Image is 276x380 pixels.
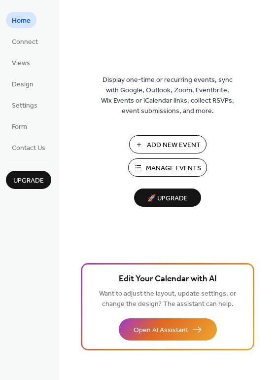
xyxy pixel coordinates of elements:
[6,118,33,134] a: Form
[13,176,44,186] span: Upgrade
[6,76,39,92] a: Design
[146,163,201,174] span: Manage Events
[6,171,51,189] button: Upgrade
[12,16,31,26] span: Home
[134,325,188,336] span: Open AI Assistant
[12,79,34,90] span: Design
[12,143,45,153] span: Contact Us
[6,33,44,49] a: Connect
[12,58,30,69] span: Views
[99,287,236,311] span: Want to adjust the layout, update settings, or change the design? The assistant can help.
[119,272,217,286] span: Edit Your Calendar with AI
[12,101,37,111] span: Settings
[129,135,207,153] button: Add New Event
[134,189,201,207] button: 🚀 Upgrade
[140,192,195,205] span: 🚀 Upgrade
[12,37,38,47] span: Connect
[119,318,217,341] button: Open AI Assistant
[147,140,201,151] span: Add New Event
[6,12,36,28] a: Home
[6,139,51,155] a: Contact Us
[12,122,27,132] span: Form
[6,97,43,113] a: Settings
[101,75,234,116] span: Display one-time or recurring events, sync with Google, Outlook, Zoom, Eventbrite, Wix Events or ...
[128,158,207,177] button: Manage Events
[6,54,36,71] a: Views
